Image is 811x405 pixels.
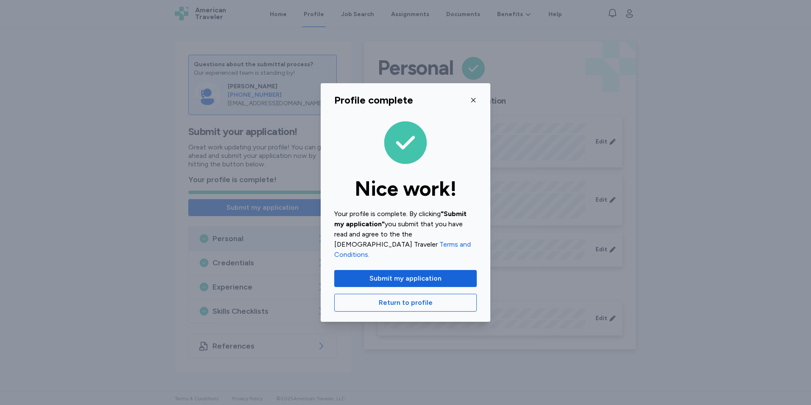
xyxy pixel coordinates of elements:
[334,270,477,287] button: Submit my application
[334,178,477,199] div: Nice work!
[379,298,433,308] span: Return to profile
[334,294,477,312] button: Return to profile
[369,273,442,284] span: Submit my application
[334,209,477,260] div: Your profile is complete. By clicking you submit that you have read and agree to the the [DEMOGRA...
[334,93,413,107] div: Profile complete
